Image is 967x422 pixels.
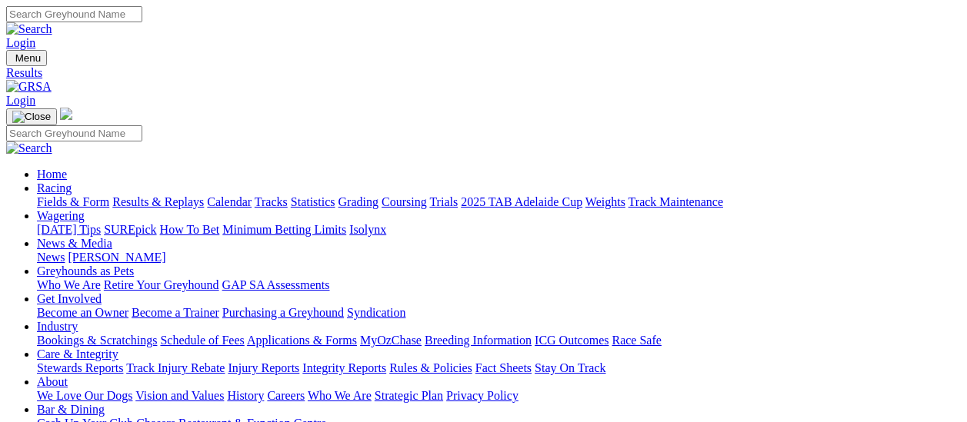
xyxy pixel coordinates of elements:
[37,403,105,416] a: Bar & Dining
[104,278,219,291] a: Retire Your Greyhound
[37,237,112,250] a: News & Media
[267,389,305,402] a: Careers
[37,320,78,333] a: Industry
[6,141,52,155] img: Search
[37,361,961,375] div: Care & Integrity
[37,181,72,194] a: Racing
[37,306,128,319] a: Become an Owner
[461,195,582,208] a: 2025 TAB Adelaide Cup
[37,361,123,374] a: Stewards Reports
[37,251,961,264] div: News & Media
[37,168,67,181] a: Home
[6,125,142,141] input: Search
[6,36,35,49] a: Login
[585,195,625,208] a: Weights
[629,195,723,208] a: Track Maintenance
[6,108,57,125] button: Toggle navigation
[227,389,264,402] a: History
[12,111,51,123] img: Close
[37,251,65,264] a: News
[375,389,443,402] a: Strategic Plan
[349,223,386,236] a: Isolynx
[160,223,220,236] a: How To Bet
[255,195,288,208] a: Tracks
[37,223,961,237] div: Wagering
[60,108,72,120] img: logo-grsa-white.png
[425,334,532,347] a: Breeding Information
[37,389,132,402] a: We Love Our Dogs
[389,361,472,374] a: Rules & Policies
[446,389,519,402] a: Privacy Policy
[37,334,157,347] a: Bookings & Scratchings
[6,80,52,94] img: GRSA
[6,94,35,107] a: Login
[126,361,225,374] a: Track Injury Rebate
[68,251,165,264] a: [PERSON_NAME]
[37,278,101,291] a: Who We Are
[475,361,532,374] a: Fact Sheets
[535,361,605,374] a: Stay On Track
[37,195,109,208] a: Fields & Form
[37,195,961,209] div: Racing
[6,22,52,36] img: Search
[222,306,344,319] a: Purchasing a Greyhound
[302,361,386,374] a: Integrity Reports
[429,195,458,208] a: Trials
[112,195,204,208] a: Results & Replays
[308,389,372,402] a: Who We Are
[6,6,142,22] input: Search
[360,334,422,347] a: MyOzChase
[37,264,134,277] a: Greyhounds as Pets
[160,334,244,347] a: Schedule of Fees
[104,223,156,236] a: SUREpick
[37,375,68,388] a: About
[15,52,41,64] span: Menu
[37,389,961,403] div: About
[135,389,224,402] a: Vision and Values
[132,306,219,319] a: Become a Trainer
[535,334,609,347] a: ICG Outcomes
[6,50,47,66] button: Toggle navigation
[338,195,378,208] a: Grading
[37,292,102,305] a: Get Involved
[37,223,101,236] a: [DATE] Tips
[612,334,661,347] a: Race Safe
[222,223,346,236] a: Minimum Betting Limits
[222,278,330,291] a: GAP SA Assessments
[37,347,118,361] a: Care & Integrity
[347,306,405,319] a: Syndication
[382,195,427,208] a: Coursing
[37,209,85,222] a: Wagering
[228,361,299,374] a: Injury Reports
[37,278,961,292] div: Greyhounds as Pets
[37,334,961,347] div: Industry
[37,306,961,320] div: Get Involved
[247,334,357,347] a: Applications & Forms
[291,195,335,208] a: Statistics
[6,66,961,80] a: Results
[207,195,252,208] a: Calendar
